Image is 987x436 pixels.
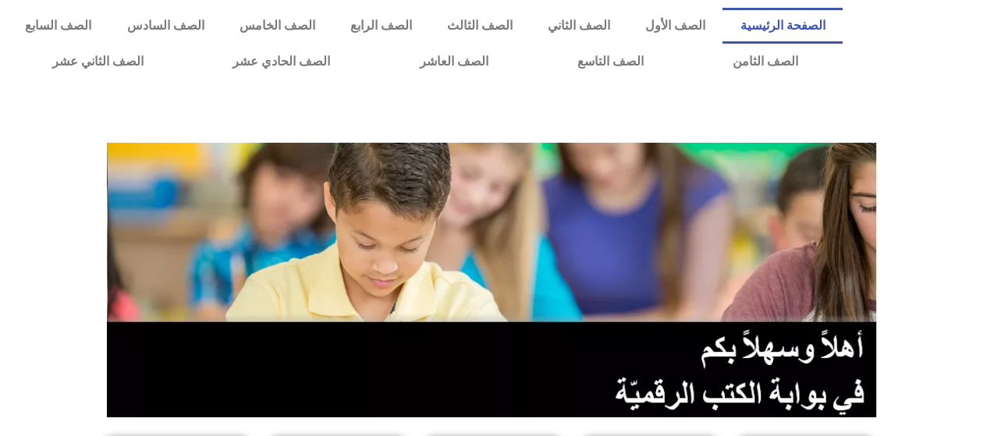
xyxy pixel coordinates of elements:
a: الصف الخامس [222,8,332,44]
a: الصف الحادي عشر [188,44,375,80]
a: الصف السادس [109,8,222,44]
a: الصف العاشر [375,44,533,80]
a: الصف الثالث [429,8,530,44]
a: الصف الرابع [332,8,429,44]
a: الصف الثامن [688,44,843,80]
a: الصف التاسع [533,44,688,80]
a: الصف الثاني [530,8,627,44]
a: الصف الأول [627,8,722,44]
a: الصفحة الرئيسية [722,8,843,44]
a: الصف السابع [8,8,109,44]
a: الصف الثاني عشر [8,44,188,80]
